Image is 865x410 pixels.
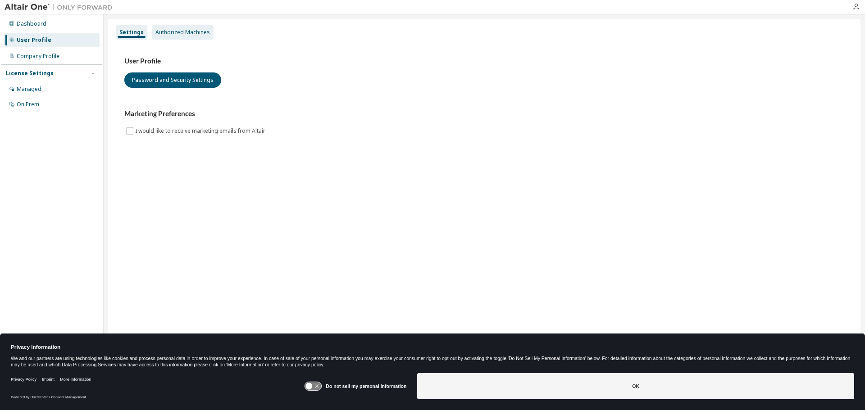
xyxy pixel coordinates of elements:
div: Authorized Machines [155,29,210,36]
div: Settings [119,29,144,36]
label: I would like to receive marketing emails from Altair [135,126,267,136]
div: Dashboard [17,20,46,27]
img: Altair One [5,3,117,12]
div: On Prem [17,101,39,108]
div: User Profile [17,36,51,44]
h3: User Profile [124,57,844,66]
div: Company Profile [17,53,59,60]
div: License Settings [6,70,54,77]
button: Password and Security Settings [124,72,221,88]
div: Managed [17,86,41,93]
h3: Marketing Preferences [124,109,844,118]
